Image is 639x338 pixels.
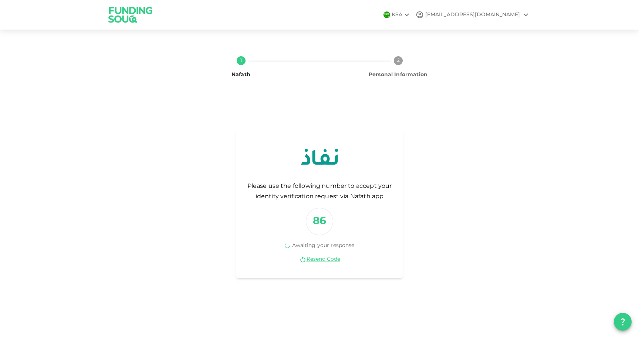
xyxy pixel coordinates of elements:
text: 2 [397,58,399,63]
img: flag-sa.b9a346574cdc8950dd34b50780441f57.svg [383,11,390,18]
span: 86 [313,216,326,226]
div: [EMAIL_ADDRESS][DOMAIN_NAME] [425,11,520,19]
div: KSA [392,10,411,19]
span: Awaiting your response [292,243,355,248]
span: Personal Information [369,72,427,77]
button: question [614,313,632,331]
text: 1 [240,58,242,63]
span: Please use the following number to accept your identity verification request via Nafath app [245,181,394,202]
span: Nafath [231,72,250,77]
img: nafathlogo [301,138,338,175]
a: Resend Code [307,256,340,263]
